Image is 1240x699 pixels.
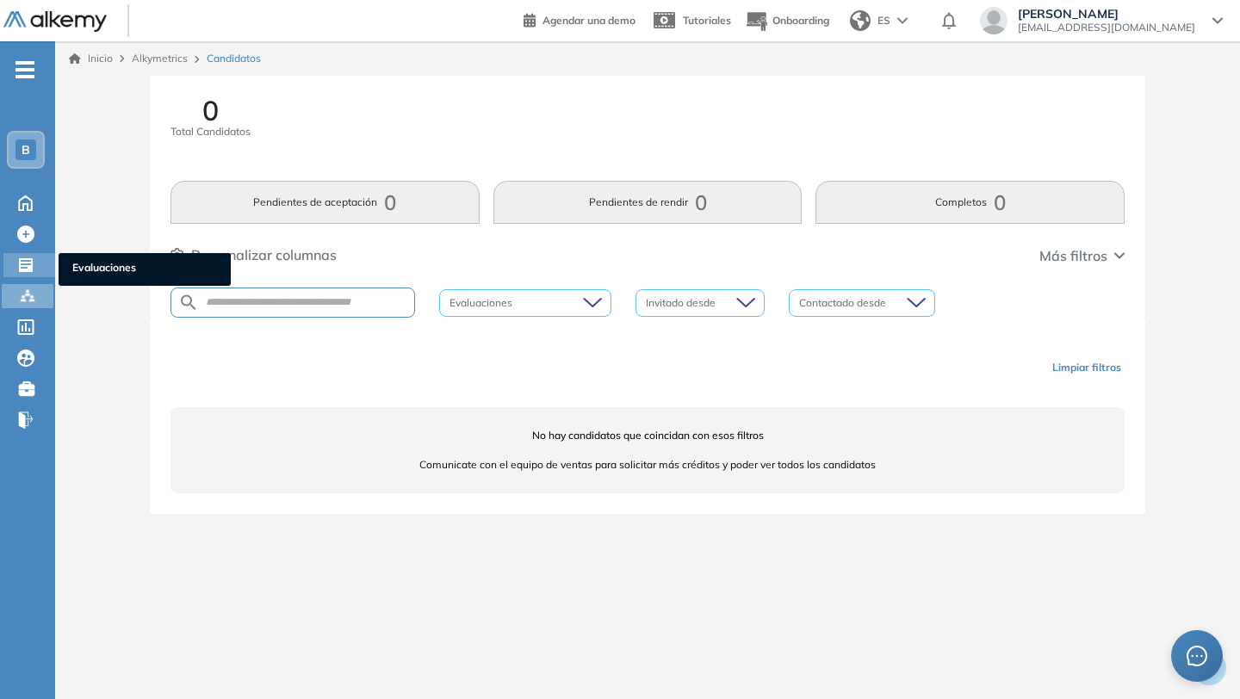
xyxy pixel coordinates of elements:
[493,181,803,224] button: Pendientes de rendir0
[132,52,188,65] span: Alkymetrics
[69,51,113,66] a: Inicio
[815,181,1125,224] button: Completos0
[1039,245,1107,266] span: Más filtros
[542,14,635,27] span: Agendar una demo
[897,17,908,24] img: arrow
[22,143,30,157] span: B
[170,428,1125,443] span: No hay candidatos que coincidan con esos filtros
[3,11,107,33] img: Logo
[683,14,731,27] span: Tutoriales
[202,96,219,124] span: 0
[1018,21,1195,34] span: [EMAIL_ADDRESS][DOMAIN_NAME]
[745,3,829,40] button: Onboarding
[170,457,1125,473] span: Comunicate con el equipo de ventas para solicitar más créditos y poder ver todos los candidatos
[170,181,480,224] button: Pendientes de aceptación0
[178,292,199,313] img: SEARCH_ALT
[170,244,337,265] button: Personalizar columnas
[772,14,829,27] span: Onboarding
[207,51,261,66] span: Candidatos
[1045,353,1128,382] button: Limpiar filtros
[524,9,635,29] a: Agendar una demo
[15,68,34,71] i: -
[1039,245,1125,266] button: Más filtros
[850,10,871,31] img: world
[1187,646,1207,666] span: message
[72,260,217,279] span: Evaluaciones
[170,124,251,139] span: Total Candidatos
[191,244,337,265] span: Personalizar columnas
[877,13,890,28] span: ES
[1018,7,1195,21] span: [PERSON_NAME]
